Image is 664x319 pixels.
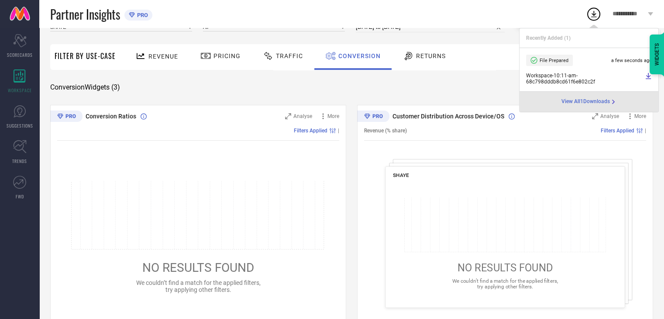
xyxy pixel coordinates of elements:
span: Recently Added ( 1 ) [526,35,571,41]
div: Premium [357,111,389,124]
span: SHAYE [393,172,409,178]
span: Partner Insights [50,5,120,23]
span: Traffic [276,52,303,59]
div: Premium [50,111,83,124]
svg: Zoom [285,113,291,119]
span: We couldn’t find a match for the applied filters, try applying other filters. [136,279,261,293]
span: PRO [135,12,148,18]
span: TRENDS [12,158,27,164]
span: Revenue [148,53,178,60]
span: NO RESULTS FOUND [458,262,553,274]
span: View All 1 Downloads [561,98,610,105]
span: | [645,128,646,134]
svg: Zoom [592,113,598,119]
span: | [338,128,339,134]
span: Conversion Widgets ( 3 ) [50,83,120,92]
span: SUGGESTIONS [7,122,33,129]
span: Customer Distribution Across Device/OS [392,113,504,120]
span: Filter By Use-Case [55,51,116,61]
span: WORKSPACE [8,87,32,94]
span: Analyse [293,113,312,119]
span: Analyse [600,113,619,119]
span: Filters Applied [294,128,327,134]
span: a few seconds ago [611,58,652,63]
span: Filters Applied [601,128,634,134]
a: View All1Downloads [561,98,617,105]
span: SCORECARDS [7,52,33,58]
a: Download [645,73,652,85]
span: FWD [16,193,24,200]
span: Revenue (% share) [364,128,407,134]
span: Conversion Ratios [86,113,136,120]
div: Open download page [561,98,617,105]
span: We couldn’t find a match for the applied filters, try applying other filters. [452,277,558,289]
span: Returns [416,52,446,59]
span: NO RESULTS FOUND [142,260,254,275]
span: Conversion [338,52,381,59]
span: More [634,113,646,119]
div: Open download list [586,6,602,22]
span: More [327,113,339,119]
span: File Prepared [540,58,568,63]
span: Workspace - 10:11-am - 68c798dddb8cd61f6e802c2f [526,73,643,85]
span: Pricing [213,52,241,59]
